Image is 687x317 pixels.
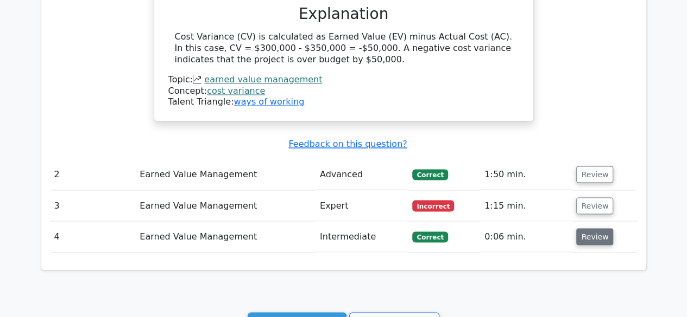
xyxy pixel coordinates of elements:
[168,86,519,97] div: Concept:
[412,200,454,211] span: Incorrect
[50,221,136,252] td: 4
[480,159,572,190] td: 1:50 min.
[50,190,136,221] td: 3
[234,96,304,107] a: ways of working
[316,190,408,221] td: Expert
[480,190,572,221] td: 1:15 min.
[480,221,572,252] td: 0:06 min.
[576,228,613,245] button: Review
[135,190,316,221] td: Earned Value Management
[50,159,136,190] td: 2
[135,221,316,252] td: Earned Value Management
[175,31,513,65] div: Cost Variance (CV) is calculated as Earned Value (EV) minus Actual Cost (AC). In this case, CV = ...
[204,74,322,85] a: earned value management
[412,231,448,242] span: Correct
[576,197,613,214] button: Review
[288,139,407,149] a: Feedback on this question?
[412,169,448,180] span: Correct
[168,74,519,86] div: Topic:
[135,159,316,190] td: Earned Value Management
[576,166,613,183] button: Review
[175,5,513,23] h3: Explanation
[316,159,408,190] td: Advanced
[168,74,519,108] div: Talent Triangle:
[207,86,265,96] a: cost variance
[316,221,408,252] td: Intermediate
